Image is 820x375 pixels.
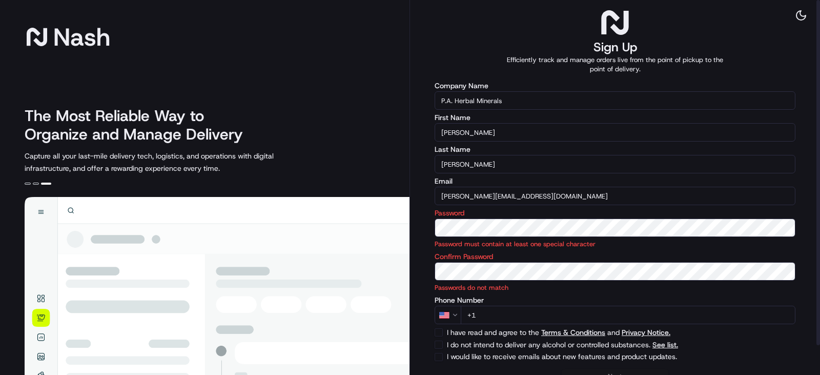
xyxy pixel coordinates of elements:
input: Enter your company name [435,91,795,110]
p: Password must contain at least one special character [435,239,795,249]
label: First Name [435,114,795,121]
label: I have read and agree to the and [447,329,735,336]
label: Confirm Password [435,253,795,260]
h2: The Most Reliable Way to Organize and Manage Delivery [25,107,254,144]
input: Enter your first name [435,123,795,142]
p: Efficiently track and manage orders live from the point of pickup to the point of delivery. [500,55,730,74]
label: I would like to receive emails about new features and product updates. [447,353,735,361]
input: Enter your last name [435,155,795,173]
a: Terms & Conditions [541,328,605,337]
label: Company Name [435,82,795,89]
h1: Sign Up [593,39,637,55]
a: Privacy Notice. [622,328,670,337]
label: Last Name [435,146,795,153]
input: Enter phone number [461,306,795,324]
label: Email [435,177,795,185]
p: Passwords do not match [435,283,795,292]
span: Nash [53,27,110,47]
span: See list. [652,341,678,348]
label: Password [435,209,795,216]
label: Phone Number [435,297,795,304]
button: I do not intend to deliver any alcohol or controlled substances. [652,341,678,348]
input: Enter your email address [435,187,795,205]
p: Capture all your last-mile delivery tech, logistics, and operations with digital infrastructure, ... [25,150,320,174]
label: I do not intend to deliver any alcohol or controlled substances. [447,341,735,348]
